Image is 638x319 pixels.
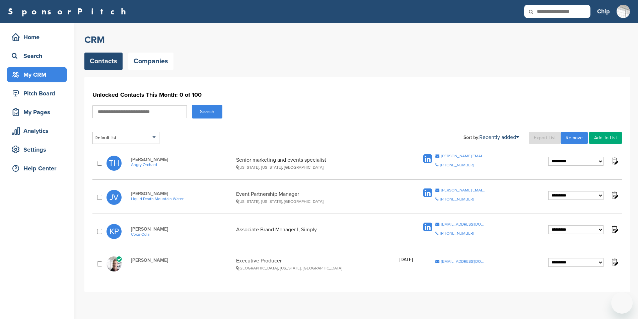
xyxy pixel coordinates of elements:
[131,257,233,263] span: [PERSON_NAME]
[561,132,588,144] a: Remove
[84,34,630,46] h2: CRM
[236,226,396,237] div: Associate Brand Manager I, Simply
[479,134,519,141] a: Recently added
[131,162,233,167] a: Angry Orchard
[107,156,122,171] span: TH
[236,157,396,170] div: Senior marketing and events specialist
[610,157,619,165] img: Notes
[128,53,173,70] a: Companies
[10,144,67,156] div: Settings
[107,256,124,271] a: 469658417 568437455924914 5490379353261230122 n
[400,257,413,270] div: [DATE]
[10,50,67,62] div: Search
[131,157,233,162] span: [PERSON_NAME]
[7,48,67,64] a: Search
[610,191,619,199] img: Notes
[611,292,633,314] iframe: Button to launch messaging window
[529,132,561,144] a: Export List
[610,258,619,266] img: Notes
[236,266,396,270] div: [GEOGRAPHIC_DATA], [US_STATE], [GEOGRAPHIC_DATA]
[597,7,610,16] h3: Chip
[84,53,123,70] a: Contacts
[10,69,67,81] div: My CRM
[10,162,67,174] div: Help Center
[236,199,396,204] div: [US_STATE], [US_STATE], [GEOGRAPHIC_DATA]
[92,132,159,144] div: Default list
[440,231,474,235] div: [PHONE_NUMBER]
[192,105,222,118] button: Search
[441,259,486,263] span: [EMAIL_ADDRESS][DOMAIN_NAME]
[597,4,610,19] a: Chip
[236,165,396,170] div: [US_STATE], [US_STATE], [GEOGRAPHIC_DATA]
[7,86,67,101] a: Pitch Board
[7,161,67,176] a: Help Center
[107,256,122,271] img: 469658417 568437455924914 5490379353261230122 n
[440,197,474,201] div: [PHONE_NUMBER]
[107,190,122,205] span: JV
[7,104,67,120] a: My Pages
[7,123,67,139] a: Analytics
[440,163,474,167] div: [PHONE_NUMBER]
[236,257,396,270] div: Executive Producer
[10,87,67,99] div: Pitch Board
[441,222,486,226] div: [EMAIL_ADDRESS][DOMAIN_NAME]
[131,232,233,237] a: Coca-Cola
[8,7,130,16] a: SponsorPitch
[589,132,622,144] a: Add To List
[10,31,67,43] div: Home
[441,188,486,192] div: [PERSON_NAME][EMAIL_ADDRESS][DOMAIN_NAME]
[7,142,67,157] a: Settings
[107,224,122,239] span: KP
[610,225,619,233] img: Notes
[131,226,233,232] span: [PERSON_NAME]
[92,89,622,101] h1: Unlocked Contacts This Month: 0 of 100
[131,191,233,196] span: [PERSON_NAME]
[236,191,396,204] div: Event Partnership Manager
[7,67,67,82] a: My CRM
[7,29,67,45] a: Home
[131,196,233,201] a: Liquid Death Mountain Water
[441,154,486,158] div: [PERSON_NAME][EMAIL_ADDRESS][PERSON_NAME][DOMAIN_NAME]
[10,125,67,137] div: Analytics
[464,135,519,140] div: Sort by:
[10,106,67,118] div: My Pages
